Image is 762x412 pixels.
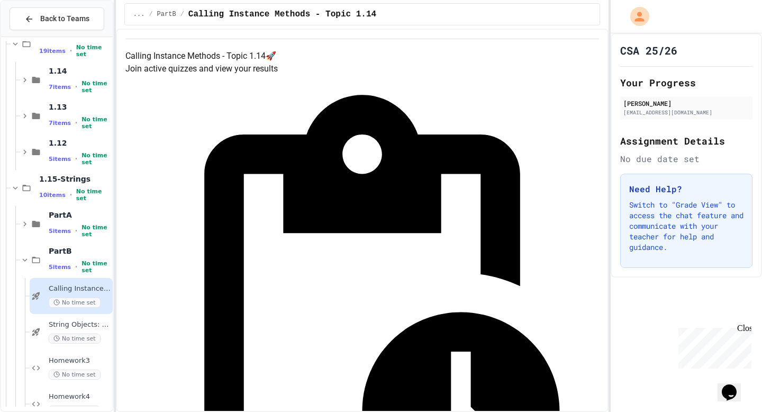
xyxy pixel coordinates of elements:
[157,10,176,19] span: PartB
[623,109,749,117] div: [EMAIL_ADDRESS][DOMAIN_NAME]
[620,75,752,90] h2: Your Progress
[49,298,101,308] span: No time set
[125,62,599,75] p: Join active quizzes and view your results
[4,4,73,67] div: Chat with us now!Close
[49,156,71,163] span: 5 items
[10,7,104,30] button: Back to Teams
[629,200,743,253] p: Switch to "Grade View" to access the chat feature and communicate with your teacher for help and ...
[75,263,77,271] span: •
[81,152,111,166] span: No time set
[623,98,749,108] div: [PERSON_NAME]
[49,370,101,380] span: No time set
[81,224,111,238] span: No time set
[40,13,89,24] span: Back to Teams
[39,174,111,184] span: 1.15-Strings
[39,48,66,55] span: 19 items
[81,116,111,130] span: No time set
[49,356,111,365] span: Homework3
[70,47,72,55] span: •
[620,43,677,58] h1: CSA 25/26
[49,246,111,256] span: PartB
[620,133,752,148] h2: Assignment Details
[180,10,184,19] span: /
[76,188,111,202] span: No time set
[81,260,111,274] span: No time set
[629,183,743,195] h3: Need Help?
[125,50,599,62] h4: Calling Instance Methods - Topic 1.14 🚀
[75,119,77,127] span: •
[619,4,652,29] div: My Account
[75,83,77,91] span: •
[149,10,152,19] span: /
[49,210,111,220] span: PartA
[718,370,751,401] iframe: chat widget
[620,153,752,165] div: No due date set
[49,228,71,235] span: 5 items
[49,392,111,401] span: Homework4
[188,8,376,21] span: Calling Instance Methods - Topic 1.14
[75,155,77,163] span: •
[49,102,111,112] span: 1.13
[70,191,72,199] span: •
[49,320,111,329] span: String Objects: Concatenation, Literals, and More
[133,10,145,19] span: ...
[81,80,111,94] span: No time set
[76,44,111,58] span: No time set
[674,324,751,369] iframe: chat widget
[75,227,77,235] span: •
[49,284,111,293] span: Calling Instance Methods - Topic 1.14
[49,138,111,148] span: 1.12
[49,120,71,127] span: 7 items
[49,66,111,76] span: 1.14
[39,192,66,199] span: 10 items
[49,84,71,91] span: 7 items
[49,264,71,271] span: 5 items
[49,334,101,344] span: No time set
